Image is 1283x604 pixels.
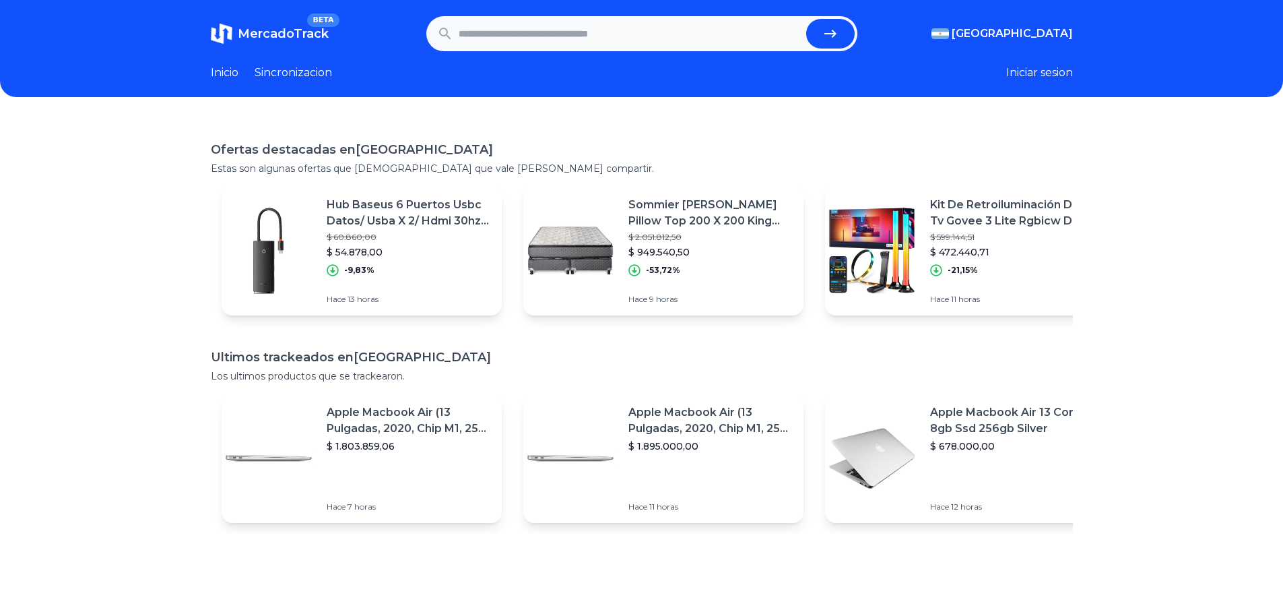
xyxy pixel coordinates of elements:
[523,186,803,315] a: Featured imageSommier [PERSON_NAME] Pillow Top 200 X 200 King Size$ 2.051.812,50$ 949.540,50-53,7...
[211,348,1073,367] h1: Ultimos trackeados en [GEOGRAPHIC_DATA]
[523,204,618,298] img: Featured image
[628,440,793,453] p: $ 1.895.000,00
[222,394,502,523] a: Featured imageApple Macbook Air (13 Pulgadas, 2020, Chip M1, 256 Gb De Ssd, 8 Gb De Ram) - Plata$...
[825,186,1105,315] a: Featured imageKit De Retroiluminación De Tv Govee 3 Lite Rgbicw De 11.8 Pi$ 599.144,51$ 472.440,7...
[930,440,1094,453] p: $ 678.000,00
[646,265,680,276] p: -53,72%
[825,411,919,506] img: Featured image
[344,265,374,276] p: -9,83%
[1006,65,1073,81] button: Iniciar sesion
[930,404,1094,437] p: Apple Macbook Air 13 Core I5 8gb Ssd 256gb Silver
[211,140,1073,159] h1: Ofertas destacadas en [GEOGRAPHIC_DATA]
[327,294,491,305] p: Hace 13 horas
[211,23,232,44] img: MercadoTrack
[211,65,238,81] a: Inicio
[825,394,1105,523] a: Featured imageApple Macbook Air 13 Core I5 8gb Ssd 256gb Silver$ 678.000,00Hace 12 horas
[931,28,949,39] img: Argentina
[327,197,491,229] p: Hub Baseus 6 Puertos Usbc Datos/ Usba X 2/ Hdmi 30hz/ Sd/ Tf
[327,440,491,453] p: $ 1.803.859,06
[952,26,1073,42] span: [GEOGRAPHIC_DATA]
[628,245,793,259] p: $ 949.540,50
[222,186,502,315] a: Featured imageHub Baseus 6 Puertos Usbc Datos/ Usba X 2/ Hdmi 30hz/ Sd/ Tf$ 60.860,00$ 54.878,00-...
[523,394,803,523] a: Featured imageApple Macbook Air (13 Pulgadas, 2020, Chip M1, 256 Gb De Ssd, 8 Gb De Ram) - Plata$...
[948,265,978,276] p: -21,15%
[222,411,316,506] img: Featured image
[327,245,491,259] p: $ 54.878,00
[307,13,339,27] span: BETA
[211,23,329,44] a: MercadoTrackBETA
[523,411,618,506] img: Featured image
[211,369,1073,383] p: Los ultimos productos que se trackearon.
[327,404,491,437] p: Apple Macbook Air (13 Pulgadas, 2020, Chip M1, 256 Gb De Ssd, 8 Gb De Ram) - Plata
[930,232,1094,243] p: $ 599.144,51
[238,26,329,41] span: MercadoTrack
[930,294,1094,305] p: Hace 11 horas
[825,204,919,298] img: Featured image
[930,245,1094,259] p: $ 472.440,71
[628,232,793,243] p: $ 2.051.812,50
[628,502,793,512] p: Hace 11 horas
[628,197,793,229] p: Sommier [PERSON_NAME] Pillow Top 200 X 200 King Size
[930,197,1094,229] p: Kit De Retroiluminación De Tv Govee 3 Lite Rgbicw De 11.8 Pi
[628,404,793,437] p: Apple Macbook Air (13 Pulgadas, 2020, Chip M1, 256 Gb De Ssd, 8 Gb De Ram) - Plata
[628,294,793,305] p: Hace 9 horas
[327,232,491,243] p: $ 60.860,00
[255,65,332,81] a: Sincronizacion
[930,502,1094,512] p: Hace 12 horas
[211,162,1073,175] p: Estas son algunas ofertas que [DEMOGRAPHIC_DATA] que vale [PERSON_NAME] compartir.
[327,502,491,512] p: Hace 7 horas
[222,204,316,298] img: Featured image
[931,26,1073,42] button: [GEOGRAPHIC_DATA]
